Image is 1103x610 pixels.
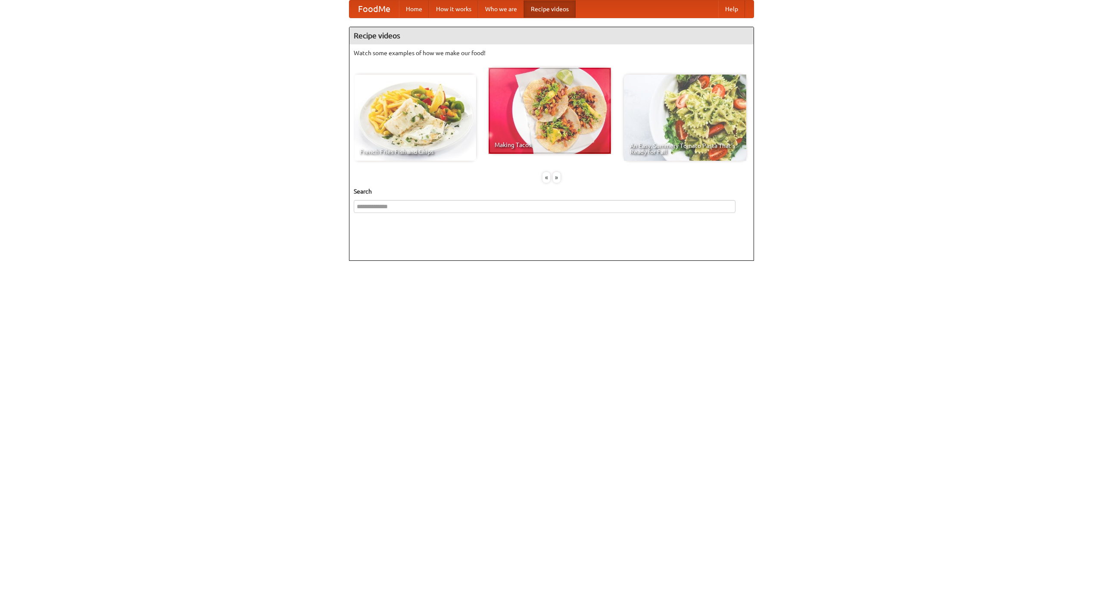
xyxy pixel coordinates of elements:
[624,75,746,161] a: An Easy, Summery Tomato Pasta That's Ready for Fall
[542,172,550,183] div: «
[349,0,399,18] a: FoodMe
[630,143,740,155] span: An Easy, Summery Tomato Pasta That's Ready for Fall
[349,27,754,44] h4: Recipe videos
[399,0,429,18] a: Home
[354,187,749,196] h5: Search
[429,0,478,18] a: How it works
[524,0,576,18] a: Recipe videos
[354,75,476,161] a: French Fries Fish and Chips
[354,49,749,57] p: Watch some examples of how we make our food!
[360,149,470,155] span: French Fries Fish and Chips
[495,142,605,148] span: Making Tacos
[553,172,561,183] div: »
[718,0,745,18] a: Help
[489,68,611,154] a: Making Tacos
[478,0,524,18] a: Who we are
